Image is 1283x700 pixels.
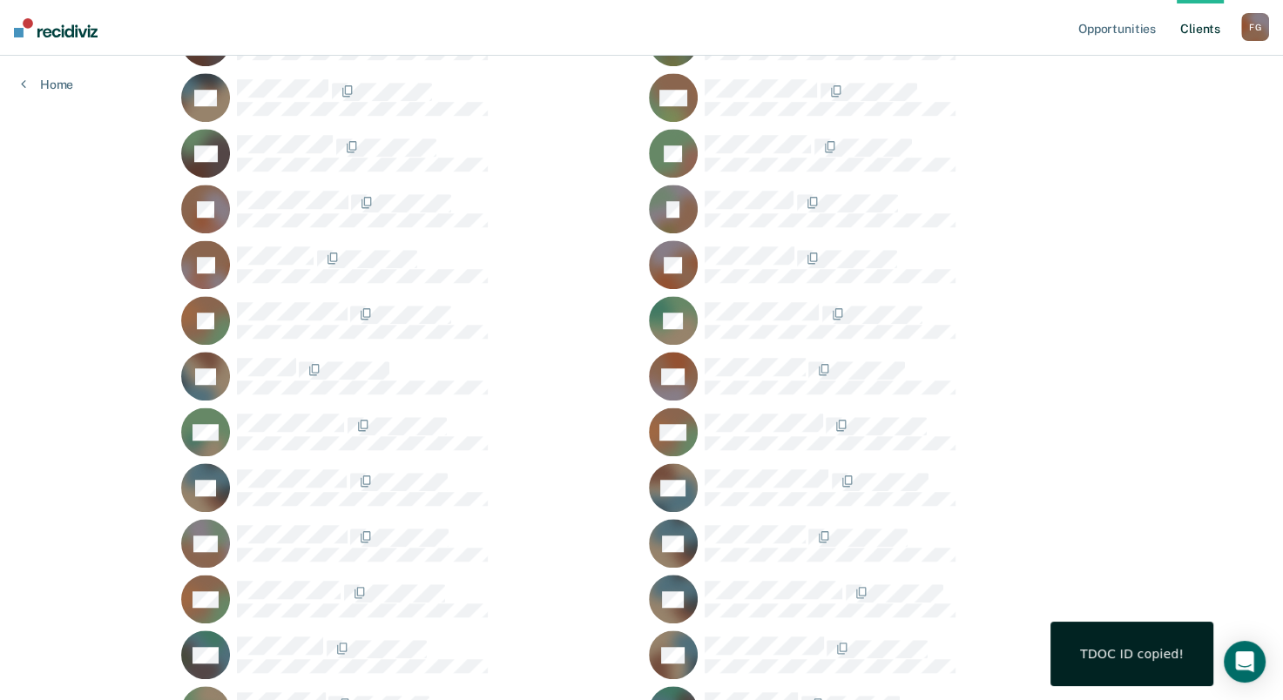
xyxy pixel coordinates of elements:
div: Open Intercom Messenger [1224,641,1266,683]
button: FG [1241,13,1269,41]
div: F G [1241,13,1269,41]
a: Home [21,77,73,92]
img: Recidiviz [14,18,98,37]
div: TDOC ID copied! [1080,646,1184,662]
